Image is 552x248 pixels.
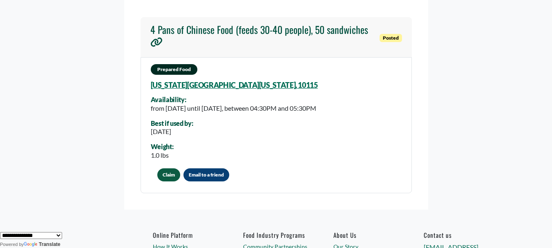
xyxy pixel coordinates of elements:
div: from [DATE] until [DATE], between 04:30PM and 05:30PM [151,103,316,113]
span: Prepared Food [151,64,197,75]
a: Translate [24,241,60,247]
button: Claim [157,168,180,181]
img: Google Translate [24,242,39,248]
div: Availability: [151,96,316,103]
div: Weight: [151,143,174,150]
div: Best if used by: [151,120,193,127]
a: 4 Pans of Chinese Food (feeds 30-40 people), 50 sandwiches [150,24,375,51]
button: Email to a friend [183,168,229,181]
div: [DATE] [151,127,193,136]
span: Posted [380,34,402,42]
div: 1.0 lbs [151,150,174,160]
h4: 4 Pans of Chinese Food (feeds 30-40 people), 50 sandwiches [150,24,375,47]
a: [US_STATE][GEOGRAPHIC_DATA][US_STATE], 10115 [151,80,318,89]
